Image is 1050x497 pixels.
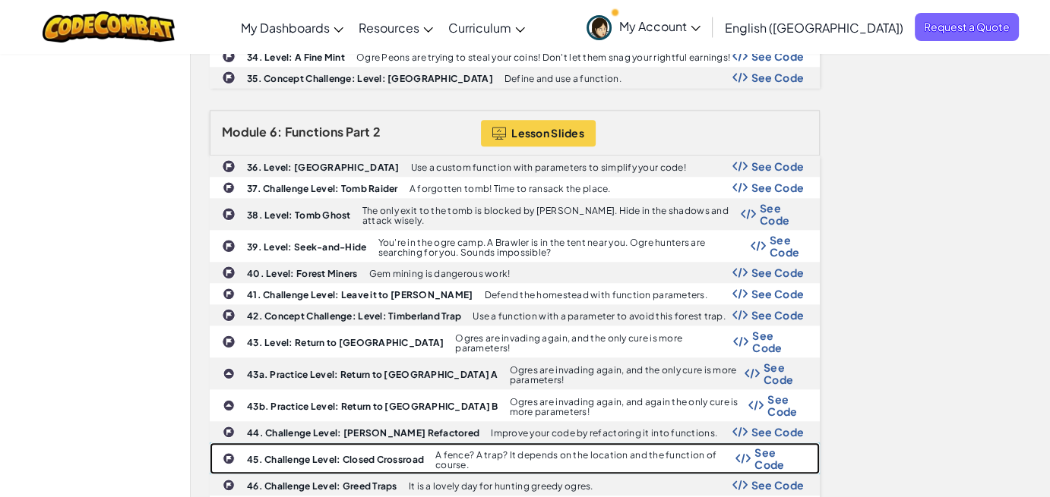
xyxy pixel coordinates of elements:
[210,326,820,357] a: 43. Level: Return to [GEOGRAPHIC_DATA] Ogres are invading again, and the only cure is more parame...
[247,183,398,194] b: 37. Challenge Level: Tomb Raider
[222,71,236,84] img: IconChallengeLevel.svg
[222,266,236,279] img: IconChallengeLevel.svg
[247,209,351,221] b: 38. Level: Tomb Ghost
[378,237,750,257] p: You're in the ogre camp. A Brawler is in the tent near you. Ogre hunters are searching for you. S...
[732,310,748,320] img: Show Code Logo
[767,393,804,417] span: See Code
[491,428,717,438] p: Improve your code by refactoring it into functions.
[210,177,820,198] a: 37. Challenge Level: Tomb Raider A forgotten tomb! Time to ransack the place. Show Code Logo See ...
[210,389,820,421] a: 43b. Practice Level: Return to [GEOGRAPHIC_DATA] B Ogres are invading again, and again the only c...
[247,241,366,253] b: 39. Level: Seek-and-Hide
[210,442,820,474] a: 45. Challenge Level: Closed Crossroad A fence? A trap? It depends on the location and the functio...
[732,51,748,61] img: Show Code Logo
[222,239,236,253] img: IconChallengeLevel.svg
[223,288,235,300] img: IconChallengeLevel.svg
[741,209,756,219] img: Show Code Logo
[770,234,804,258] span: See Code
[751,50,805,62] span: See Code
[247,268,357,279] b: 40. Level: Forest Miners
[751,71,805,83] span: See Code
[368,269,510,278] p: Gem mining is dangerous work!
[210,304,820,326] a: 42. Concept Challenge: Level: Timberland Trap Use a function with a parameter to avoid this fores...
[210,262,820,283] a: 40. Level: Forest Miners Gem mining is dangerous work! Show Code Logo See Code
[504,74,621,83] p: Define and use a function.
[732,182,748,193] img: Show Code Logo
[247,454,424,465] b: 45. Challenge Level: Closed Crossroad
[511,127,584,139] span: Lesson Slides
[732,267,748,278] img: Show Code Logo
[210,198,820,230] a: 38. Level: Tomb Ghost The only exit to the tomb is blocked by [PERSON_NAME]. Hide in the shadows ...
[247,337,444,348] b: 43. Level: Return to [GEOGRAPHIC_DATA]
[410,184,611,193] p: A forgotten tomb! Time to ransack the place.
[247,310,461,322] b: 42. Concept Challenge: Level: Timberland Trap
[223,426,235,438] img: IconChallengeLevel.svg
[751,309,805,321] span: See Code
[455,333,733,353] p: Ogres are invading again, and the only cure is more parameters!
[270,124,283,140] span: 6:
[222,159,236,173] img: IconChallengeLevel.svg
[222,49,236,63] img: IconChallengeLevel.svg
[356,52,730,62] p: Ogre Peons are trying to steal your coins! Don't let them snag your rightful earnings!
[210,46,820,67] a: 34. Level: A Fine Mint Ogre Peons are trying to steal your coins! Don't let them snag your rightf...
[43,11,176,42] img: CodeCombat logo
[247,52,345,63] b: 34. Level: A Fine Mint
[351,7,441,48] a: Resources
[751,160,805,172] span: See Code
[223,367,235,379] img: IconPracticeLevel.svg
[732,72,748,83] img: Show Code Logo
[222,308,236,322] img: IconChallengeLevel.svg
[732,288,748,299] img: Show Code Logo
[222,124,267,140] span: Module
[210,357,820,389] a: 43a. Practice Level: Return to [GEOGRAPHIC_DATA] A Ogres are invading again, and the only cure is...
[473,311,726,321] p: Use a function with a parameter to avoid this forest trap.
[732,426,748,437] img: Show Code Logo
[484,290,707,300] p: Defend the homestead with function parameters.
[587,15,612,40] img: avatar
[223,181,235,193] img: IconChallengeLevel.svg
[247,427,479,439] b: 44. Challenge Level: [PERSON_NAME] Refactored
[409,481,593,491] p: It is a lovely day for hunting greedy ogres.
[510,365,745,385] p: Ogres are invading again, and the only cure is more parameters!
[233,7,351,48] a: My Dashboards
[223,452,235,464] img: IconChallengeLevel.svg
[732,161,748,171] img: Show Code Logo
[285,124,381,140] span: Functions Part 2
[915,13,1019,41] a: Request a Quote
[764,361,804,385] span: See Code
[210,421,820,442] a: 44. Challenge Level: [PERSON_NAME] Refactored Improve your code by refactoring it into functions....
[745,368,760,379] img: Show Code Logo
[210,156,820,177] a: 36. Level: [GEOGRAPHIC_DATA] Use a custom function with parameters to simplify your code! Show Co...
[210,474,820,495] a: 46. Challenge Level: Greed Traps It is a lovely day for hunting greedy ogres. Show Code Logo See ...
[247,162,400,173] b: 36. Level: [GEOGRAPHIC_DATA]
[751,426,805,438] span: See Code
[619,18,701,34] span: My Account
[510,397,749,417] p: Ogres are invading again, and again the only cure is more parameters!
[222,207,236,221] img: IconChallengeLevel.svg
[751,479,805,491] span: See Code
[752,329,804,354] span: See Code
[754,446,804,470] span: See Code
[725,20,903,36] span: English ([GEOGRAPHIC_DATA])
[222,335,236,348] img: IconChallengeLevel.svg
[481,120,596,146] a: Lesson Slides
[751,241,766,251] img: Show Code Logo
[210,230,820,262] a: 39. Level: Seek-and-Hide You're in the ogre camp. A Brawler is in the tent near you. Ogre hunters...
[448,20,511,36] span: Curriculum
[751,181,805,193] span: See Code
[241,20,330,36] span: My Dashboards
[362,206,741,225] p: The only exit to the tomb is blocked by [PERSON_NAME]. Hide in the shadows and attack wisely.
[760,202,804,226] span: See Code
[733,336,748,347] img: Show Code Logo
[247,73,493,84] b: 35. Concept Challenge: Level: [GEOGRAPHIC_DATA]
[751,266,805,278] span: See Code
[579,3,708,51] a: My Account
[748,400,764,410] img: Show Code Logo
[247,369,498,380] b: 43a. Practice Level: Return to [GEOGRAPHIC_DATA] A
[223,479,235,491] img: IconChallengeLevel.svg
[210,67,820,88] a: 35. Concept Challenge: Level: [GEOGRAPHIC_DATA] Define and use a function. Show Code Logo See Code
[247,480,397,492] b: 46. Challenge Level: Greed Traps
[411,162,686,172] p: Use a custom function with parameters to simplify your code!
[441,7,533,48] a: Curriculum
